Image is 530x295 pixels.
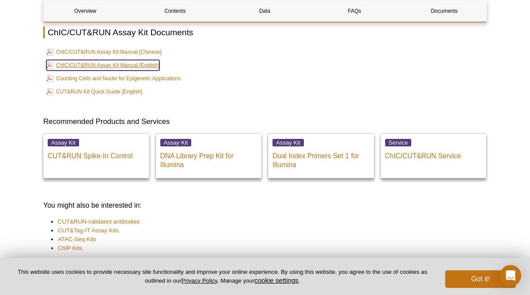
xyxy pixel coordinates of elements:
[385,147,482,161] p: ChIC/CUT&RUN Service
[313,0,396,22] a: FAQs
[48,139,79,146] span: Assay Kit
[381,134,487,178] a: Service ChIC/CUT&RUN Service
[46,86,142,97] a: CUT&RUN Kit Quick Guide [English]
[58,235,96,244] a: ATAC-Seq Kits
[500,265,521,286] div: Open Intercom Messenger
[156,134,262,178] a: Assay Kit DNA Library Prep Kit for Illumina
[273,139,304,146] span: Assay Kit
[43,200,487,211] h3: You might also be interested in:
[58,226,119,235] a: CUT&Tag-IT Assay Kits
[43,116,487,127] h3: Recommended Products and Services
[43,134,149,178] a: Assay Kit CUT&RUN Spike-In Control
[223,0,306,22] a: Data
[182,277,217,284] a: Privacy Policy
[48,147,145,161] p: CUT&RUN Spike-In Control
[58,217,140,226] a: CUT&RUN-validated antibodies
[254,276,298,284] button: cookie settings
[160,139,192,146] span: Assay Kit
[273,147,370,169] p: Dual Index Primers Set 1 for Illumina
[46,73,181,84] a: Counting Cells and Nuclei for Epigenetic Applications
[403,0,486,22] a: Documents
[46,60,159,71] a: ChIC/CUT&RUN Assay Kit Manual [English]
[58,244,82,253] a: ChIP Kits
[160,147,257,169] p: DNA Library Prep Kit for Illumina
[445,270,516,288] button: Got it!
[133,0,216,22] a: Contents
[43,26,487,38] h2: ChIC/CUT&RUN Assay Kit Documents
[268,134,374,178] a: Assay Kit Dual Index Primers Set 1 for Illumina
[44,0,127,22] a: Overview
[385,139,412,146] span: Service
[46,47,162,57] a: ChIC/CUT&RUN Assay Kit Manual [Chinese]
[14,268,431,285] p: This website uses cookies to provide necessary site functionality and improve your online experie...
